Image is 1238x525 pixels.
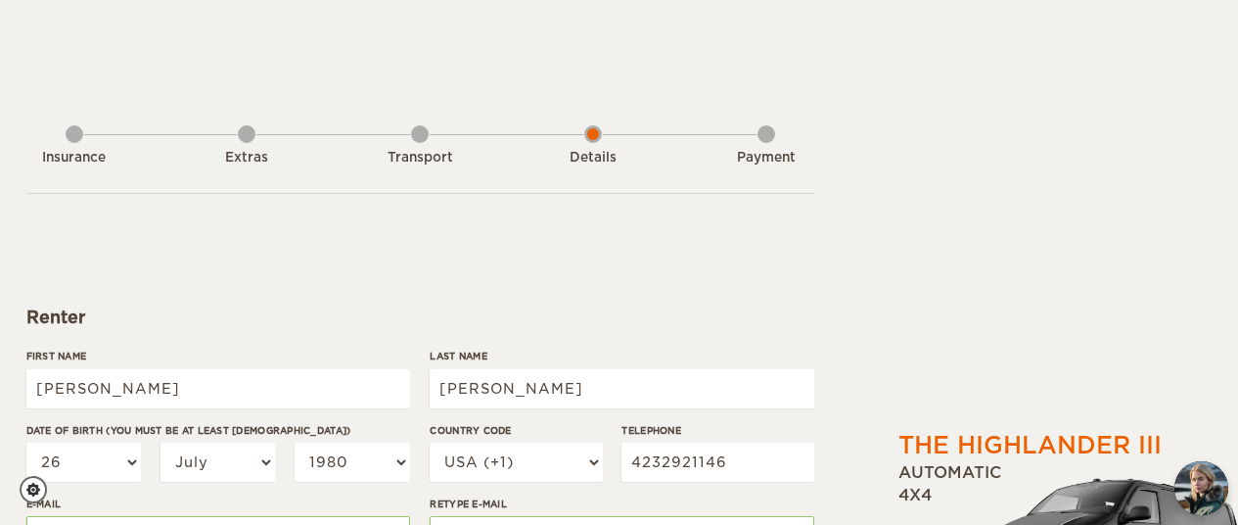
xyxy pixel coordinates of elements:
button: chat-button [1174,461,1228,515]
img: Freyja at Cozy Campers [1174,461,1228,515]
div: Extras [193,149,300,167]
div: Renter [26,306,814,329]
div: Payment [712,149,820,167]
label: First Name [26,349,410,363]
div: Transport [366,149,474,167]
input: e.g. 1 234 567 890 [621,443,813,482]
div: Insurance [21,149,128,167]
label: Retype E-mail [430,497,813,511]
div: The Highlander III [898,429,1162,462]
div: Details [539,149,647,167]
label: Country Code [430,423,602,438]
a: Cookie settings [20,476,60,503]
label: E-mail [26,497,410,511]
label: Date of birth (You must be at least [DEMOGRAPHIC_DATA]) [26,423,410,438]
label: Last Name [430,349,813,363]
input: e.g. Smith [430,369,813,408]
label: Telephone [621,423,813,438]
input: e.g. William [26,369,410,408]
